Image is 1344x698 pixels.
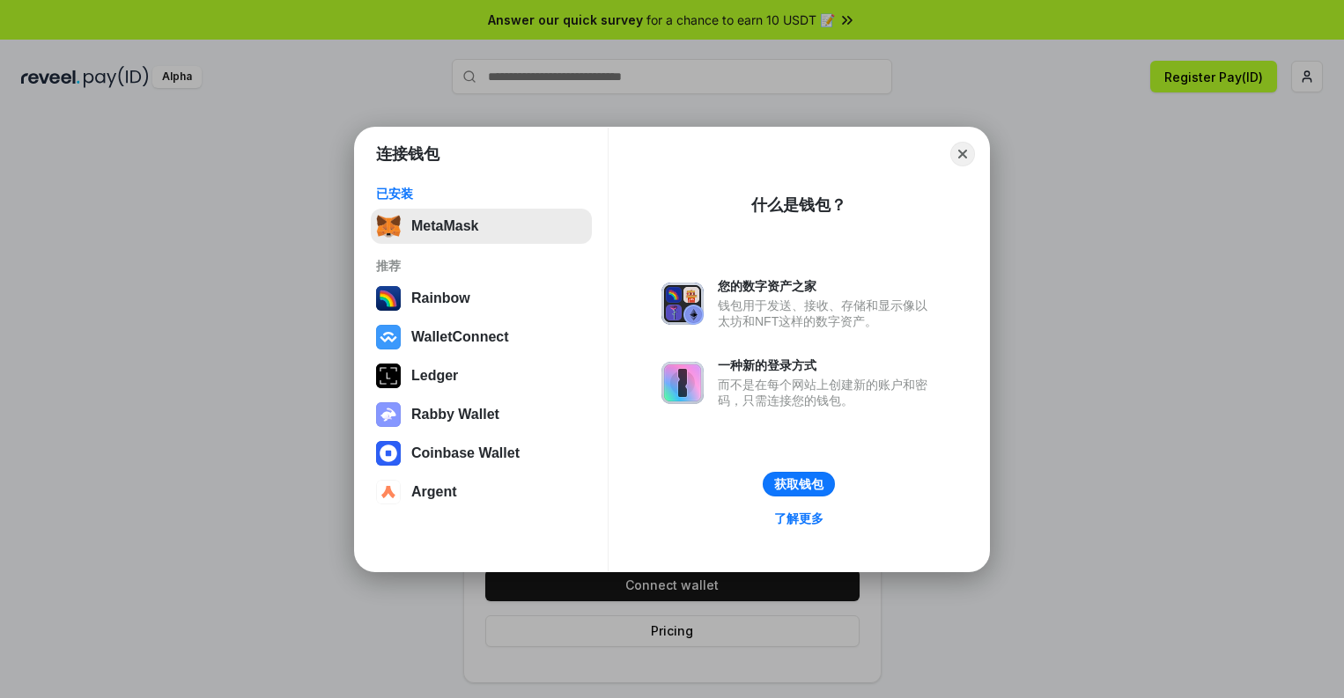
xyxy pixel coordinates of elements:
div: Argent [411,484,457,500]
h1: 连接钱包 [376,143,439,165]
button: MetaMask [371,209,592,244]
img: svg+xml,%3Csvg%20fill%3D%22none%22%20height%3D%2233%22%20viewBox%3D%220%200%2035%2033%22%20width%... [376,214,401,239]
div: MetaMask [411,218,478,234]
div: Ledger [411,368,458,384]
img: svg+xml,%3Csvg%20width%3D%2228%22%20height%3D%2228%22%20viewBox%3D%220%200%2028%2028%22%20fill%3D... [376,325,401,349]
button: Ledger [371,358,592,393]
div: 已安装 [376,186,587,202]
button: Coinbase Wallet [371,436,592,471]
img: svg+xml,%3Csvg%20xmlns%3D%22http%3A%2F%2Fwww.w3.org%2F2000%2Fsvg%22%20fill%3D%22none%22%20viewBox... [661,283,704,325]
button: Rainbow [371,281,592,316]
div: 您的数字资产之家 [718,278,936,294]
div: 什么是钱包？ [751,195,846,216]
div: 推荐 [376,258,587,274]
button: WalletConnect [371,320,592,355]
button: Argent [371,474,592,510]
div: 获取钱包 [774,476,823,492]
img: svg+xml,%3Csvg%20width%3D%2228%22%20height%3D%2228%22%20viewBox%3D%220%200%2028%2028%22%20fill%3D... [376,480,401,504]
div: 钱包用于发送、接收、存储和显示像以太坊和NFT这样的数字资产。 [718,298,936,329]
div: Rabby Wallet [411,407,499,422]
div: Coinbase Wallet [411,445,520,461]
div: 而不是在每个网站上创建新的账户和密码，只需连接您的钱包。 [718,377,936,408]
a: 了解更多 [764,507,834,530]
div: Rainbow [411,290,470,306]
img: svg+xml,%3Csvg%20width%3D%2228%22%20height%3D%2228%22%20viewBox%3D%220%200%2028%2028%22%20fill%3D... [376,441,401,466]
button: 获取钱包 [763,472,835,496]
button: Close [950,142,975,166]
div: 一种新的登录方式 [718,357,936,373]
div: WalletConnect [411,329,509,345]
img: svg+xml,%3Csvg%20xmlns%3D%22http%3A%2F%2Fwww.w3.org%2F2000%2Fsvg%22%20fill%3D%22none%22%20viewBox... [661,362,704,404]
button: Rabby Wallet [371,397,592,432]
div: 了解更多 [774,511,823,526]
img: svg+xml,%3Csvg%20xmlns%3D%22http%3A%2F%2Fwww.w3.org%2F2000%2Fsvg%22%20fill%3D%22none%22%20viewBox... [376,402,401,427]
img: svg+xml,%3Csvg%20width%3D%22120%22%20height%3D%22120%22%20viewBox%3D%220%200%20120%20120%22%20fil... [376,286,401,311]
img: svg+xml,%3Csvg%20xmlns%3D%22http%3A%2F%2Fwww.w3.org%2F2000%2Fsvg%22%20width%3D%2228%22%20height%3... [376,364,401,388]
